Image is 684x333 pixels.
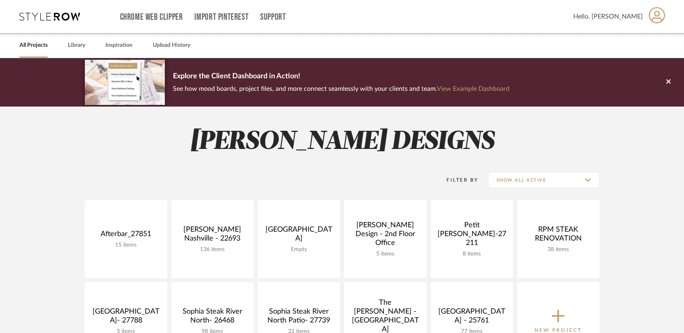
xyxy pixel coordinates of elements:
a: Import Pinterest [194,14,248,21]
div: [GEOGRAPHIC_DATA] - 25761 [437,307,507,328]
span: Hello, [PERSON_NAME] [573,12,643,21]
div: [PERSON_NAME] Nashville - 22693 [178,225,247,246]
div: RPM STEAK RENOVATION [524,225,593,246]
div: Sophia Steak River North- 26468 [178,307,247,328]
div: Petit [PERSON_NAME]-27211 [437,221,507,251]
a: Library [68,40,85,51]
a: Chrome Web Clipper [120,14,183,21]
div: [PERSON_NAME] Design - 2nd Floor Office [351,221,420,251]
h2: [PERSON_NAME] DESIGNS [51,127,633,157]
div: [GEOGRAPHIC_DATA] [264,225,334,246]
p: Explore the Client Dashboard in Action! [173,70,509,83]
div: [GEOGRAPHIC_DATA]- 27788 [91,307,161,328]
div: Afterbar_27851 [91,230,161,242]
a: View Example Dashboard [437,86,509,92]
div: Filter By [436,176,479,184]
div: 15 items [91,242,161,249]
img: d5d033c5-7b12-40c2-a960-1ecee1989c38.png [85,60,165,105]
div: 136 items [178,246,247,253]
a: Support [260,14,286,21]
div: Sophia Steak River North Patio- 27739 [264,307,334,328]
div: Empty [264,246,334,253]
p: See how mood boards, project files, and more connect seamlessly with your clients and team. [173,83,509,94]
a: Upload History [153,40,190,51]
a: Inspiration [105,40,133,51]
a: All Projects [19,40,48,51]
div: 8 items [437,251,507,258]
div: 5 items [351,251,420,258]
div: 38 items [524,246,593,253]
